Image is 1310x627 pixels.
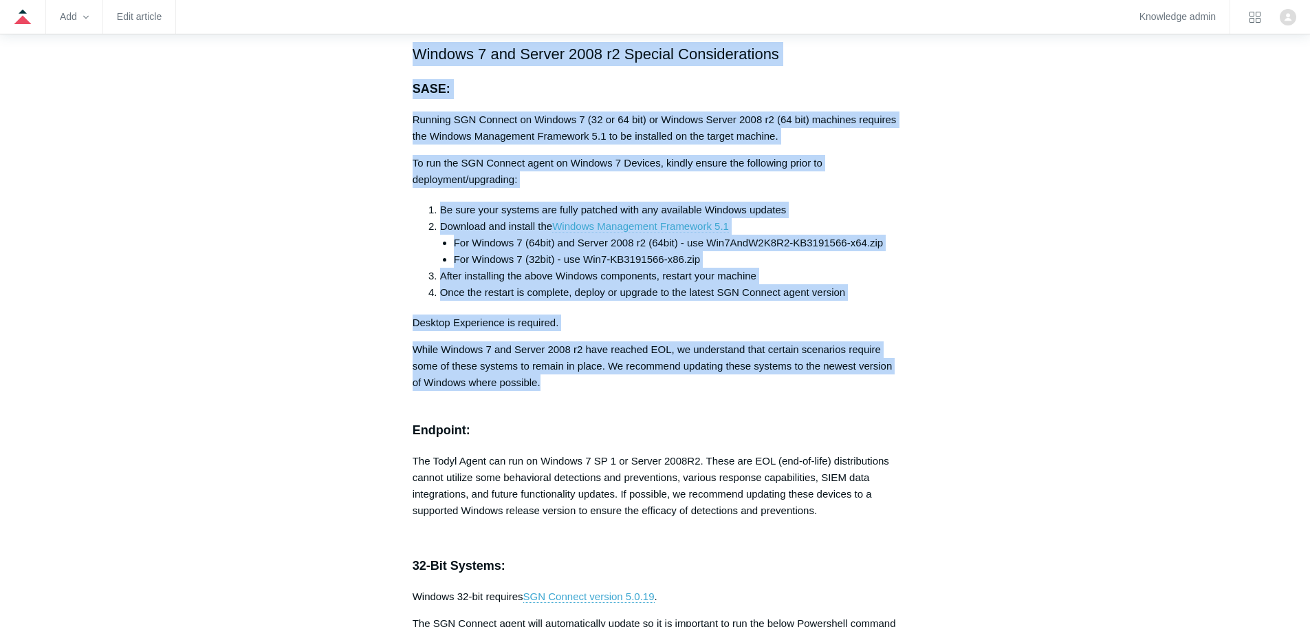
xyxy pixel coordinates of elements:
[1280,9,1296,25] zd-hc-trigger: Click your profile icon to open the profile menu
[413,588,898,605] p: Windows 32-bit requires .
[413,401,898,441] h3: Endpoint:
[413,317,559,328] span: Desktop Experience is required.
[1139,13,1216,21] a: Knowledge admin
[440,204,787,215] span: Be sure your systems are fully patched with any available Windows updates
[523,591,655,603] a: SGN Connect version 5.0.19
[552,220,729,232] span: Windows Management Framework 5.1
[440,270,756,281] span: After installing the above Windows components, restart your machine
[413,343,893,388] span: While Windows 7 and Server 2008 r2 have reached EOL, we understand that certain scenarios require...
[413,453,898,519] p: The Todyl Agent can run on Windows 7 SP 1 or Server 2008R2. These are EOL (end-of-life) distribut...
[413,42,898,66] h2: Windows 7 and Server 2008 r2 Special Considerations
[117,13,162,21] a: Edit article
[440,220,552,232] span: Download and install the
[454,237,883,248] span: For Windows 7 (64bit) and Server 2008 r2 (64bit) - use Win7AndW2K8R2-KB3191566-x64.zip
[454,253,701,265] span: For Windows 7 (32bit) - use Win7-KB3191566-x86.zip
[413,556,898,576] h3: 32-Bit Systems:
[1280,9,1296,25] img: user avatar
[413,111,898,145] p: Running SGN Connect on Windows 7 (32 or 64 bit) or Windows Server 2008 r2 (64 bit) machines requi...
[60,13,89,21] zd-hc-trigger: Add
[440,286,846,298] span: Once the restart is complete, deploy or upgrade to the latest SGN Connect agent version
[413,155,898,188] p: To run the SGN Connect agent on Windows 7 Devices, kindly ensure the following prior to deploymen...
[552,220,729,233] a: Windows Management Framework 5.1
[413,79,898,99] h3: SASE:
